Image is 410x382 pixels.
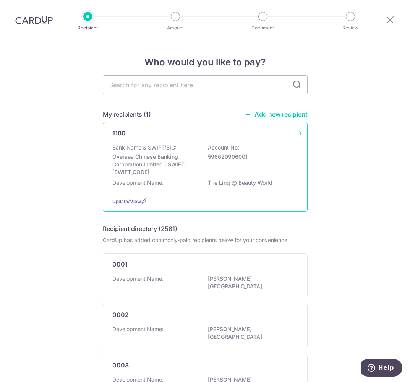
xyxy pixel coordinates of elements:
[112,325,164,333] p: Development Name:
[103,236,308,244] div: CardUp has added commonly-paid recipients below for your convenience.
[208,325,293,341] p: [PERSON_NAME][GEOGRAPHIC_DATA]
[235,24,291,32] p: Document
[112,361,129,370] p: 0003
[112,275,164,283] p: Development Name:
[103,55,308,69] h4: Who would you like to pay?
[245,111,308,118] a: Add new recipient
[208,275,293,290] p: [PERSON_NAME][GEOGRAPHIC_DATA]
[112,198,141,204] a: Update/View
[112,179,164,187] p: Development Name:
[112,260,128,269] p: 0001
[322,24,379,32] p: Review
[147,24,204,32] p: Amount
[60,24,116,32] p: Recipient
[112,310,129,319] p: 0002
[103,75,308,94] input: Search for any recipient here
[15,15,53,24] img: CardUp
[112,128,126,138] p: 1180
[361,359,402,378] iframe: Opens a widget where you can find more information
[103,110,151,119] h5: My recipients (1)
[103,224,177,233] h5: Recipient directory (2581)
[208,153,293,161] p: 596620906001
[112,153,198,176] p: Oversea Chinese Banking Corporation Limited | SWIFT: [SWIFT_CODE]
[208,179,293,187] p: The Linq @ Beauty World
[208,144,239,151] p: Account No:
[112,144,177,151] p: Bank Name & SWIFT/BIC:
